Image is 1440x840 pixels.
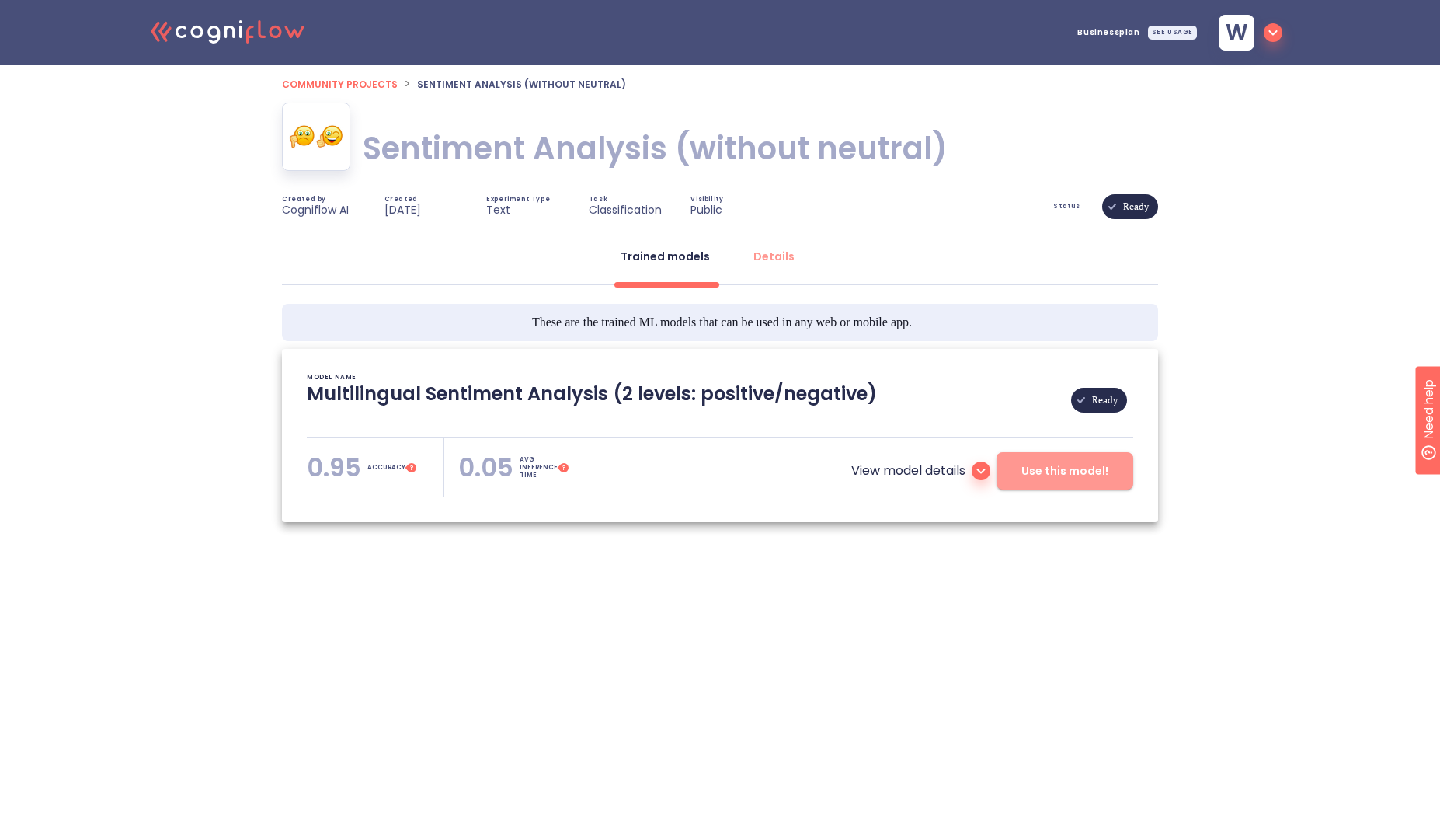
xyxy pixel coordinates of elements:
[367,464,405,472] p: ACCURACY
[404,75,411,93] li: >
[486,203,510,217] p: Text
[384,197,418,203] span: Created
[1226,22,1248,44] span: w
[753,249,795,264] div: Details
[1077,29,1139,37] span: Business plan
[589,203,662,217] p: Classification
[690,203,722,217] p: Public
[690,197,723,203] span: Visibility
[1053,204,1080,210] span: Status
[410,464,413,472] tspan: ?
[997,452,1133,490] button: Use this model!
[282,197,326,203] span: Created by
[1083,344,1127,456] span: Ready
[486,197,550,203] span: Experiment Type
[363,127,948,170] h1: Sentiment Analysis (without neutral)
[1114,151,1158,263] span: Ready
[1148,26,1197,40] div: SEE USAGE
[1206,10,1289,55] button: w
[417,78,626,91] span: Sentiment Analysis (without neutral)
[621,249,710,264] div: Trained models
[289,124,343,149] img: Sentiment Analysis (without neutral)
[37,4,96,23] span: Need help
[520,456,557,479] p: AVG INFERENCE TIME
[532,313,912,332] span: These are the trained ML models that can be used in any web or mobile app.
[307,452,361,483] p: 0.95
[307,382,877,419] p: Multilingual Sentiment Analysis (2 levels: positive/negative)
[282,78,398,91] span: Community projects
[282,75,398,92] a: Community projects
[282,203,349,217] p: Cogniflow AI
[851,462,965,480] p: View model details
[589,197,607,203] span: Task
[458,452,513,483] p: 0.05
[384,203,421,217] p: [DATE]
[1021,462,1108,481] span: Use this model!
[562,464,565,472] tspan: ?
[307,374,357,382] p: MODEL NAME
